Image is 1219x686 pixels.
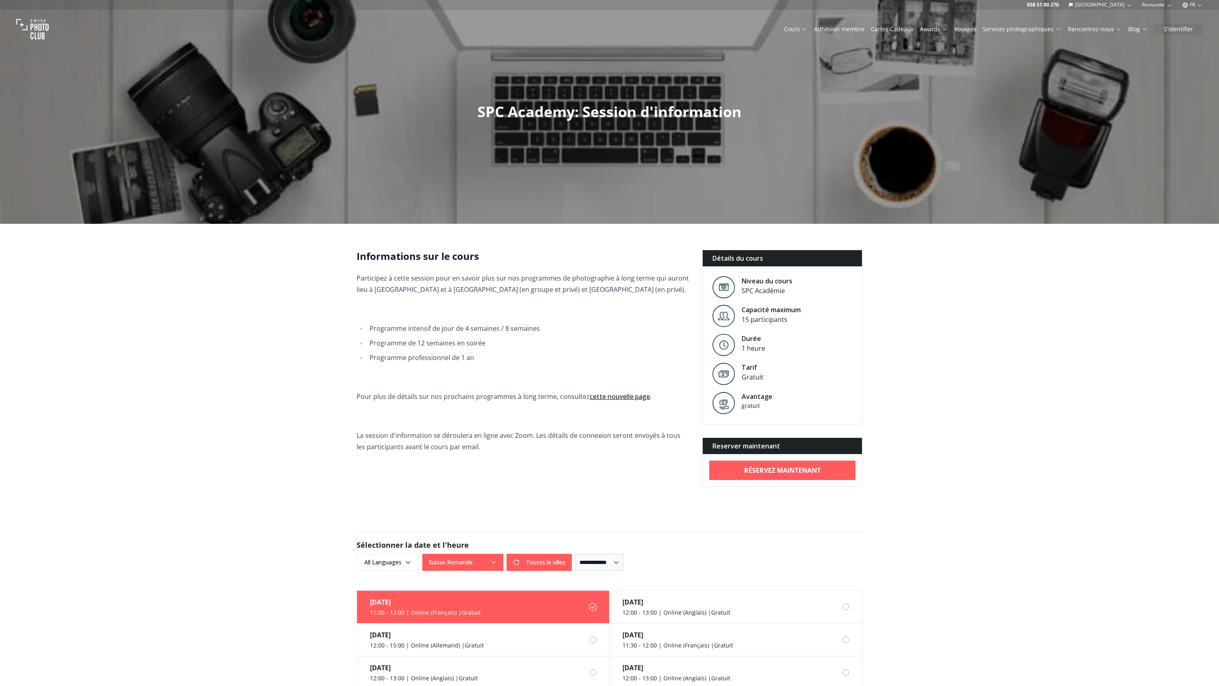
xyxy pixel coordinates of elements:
[983,25,1061,33] a: Services photographiques
[712,362,735,385] img: Tarif
[370,609,481,617] div: 11:30 - 12:00 | Online (Français) | Gratuit
[357,391,689,402] p: Pour plus de détails sur nos prochains programmes à long terme, consultez .
[951,24,979,35] button: Voyages
[871,25,913,33] a: Cartes Cadeaux
[357,539,862,551] h2: Sélectionner la date et l'heure
[744,465,821,475] b: RÉSERVEZ MAINTENANT
[742,372,763,382] div: Gratuit
[712,334,735,356] img: Level
[367,323,689,334] li: Programme intensif de jour de 4 semaines / 8 semaines
[742,305,801,315] div: Capacité maximum
[742,343,765,353] div: 1 heure
[712,305,735,327] img: Level
[357,430,689,452] p: La session d'information se déroulera en ligne avec Zoom. Les détails de connexion seront envoyés...
[1068,25,1122,33] a: Rencontrez-nous
[622,609,730,617] div: 12:00 - 13:00 | Online (Anglais) | Gratuit
[917,24,951,35] button: Awards
[1154,24,1203,35] button: S'identifier
[1125,24,1151,35] button: Blog
[422,554,503,571] button: Suisse Romande
[590,392,650,401] a: cette nouvelle page
[370,663,478,673] div: [DATE]
[712,392,735,414] img: Avantage
[357,554,419,571] button: All Languages
[370,630,484,640] div: [DATE]
[781,24,811,35] button: Cours
[1065,24,1125,35] button: Rencontrez-nous
[742,362,763,372] div: Tarif
[622,674,730,682] div: 12:00 - 13:00 | Online (Anglais) | Gratuit
[703,438,862,454] div: Reserver maintenant
[367,337,689,349] li: Programme de 12 semaines en soirée
[709,461,855,480] a: RÉSERVEZ MAINTENANT
[784,25,808,33] a: Cours
[742,276,792,286] div: Niveau du cours
[979,24,1065,35] button: Services photographiques
[477,102,742,122] span: SPC Academy: Session d'information
[357,250,689,263] h2: Informations sur le cours
[370,674,478,682] div: 12:00 - 13:00 | Online (Anglais) | Gratuit
[742,392,811,401] div: Avantage
[16,13,49,45] img: Swiss photo club
[811,24,868,35] button: Adhésion membre
[814,25,864,33] a: Adhésion membre
[868,24,917,35] button: Cartes Cadeaux
[703,250,862,266] div: Détails du cours
[742,315,801,324] div: 15 participants
[920,25,948,33] a: Awards
[742,334,765,343] div: Durée
[358,555,418,570] span: All Languages
[954,25,976,33] a: Voyages
[712,276,735,298] img: Level
[622,630,733,640] div: [DATE]
[370,641,484,650] div: 12:00 - 15:00 | Online (Allemand) | Gratuit
[742,401,811,410] div: gratuit
[507,554,572,571] button: Toutes le villes
[367,352,689,363] li: Programme professionnel de 1 an
[622,597,730,607] div: [DATE]
[370,597,481,607] div: [DATE]
[622,663,730,673] div: [DATE]
[622,641,733,650] div: 11:30 - 12:00 | Online (Français) | Gratuit
[1128,25,1148,33] a: Blog
[1027,2,1059,8] a: 058 51 00 270
[742,286,792,296] div: SPC Académie
[357,272,689,295] p: Participez à cette session pour en savoir plus sur nos programmes de photographie à long terme qu...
